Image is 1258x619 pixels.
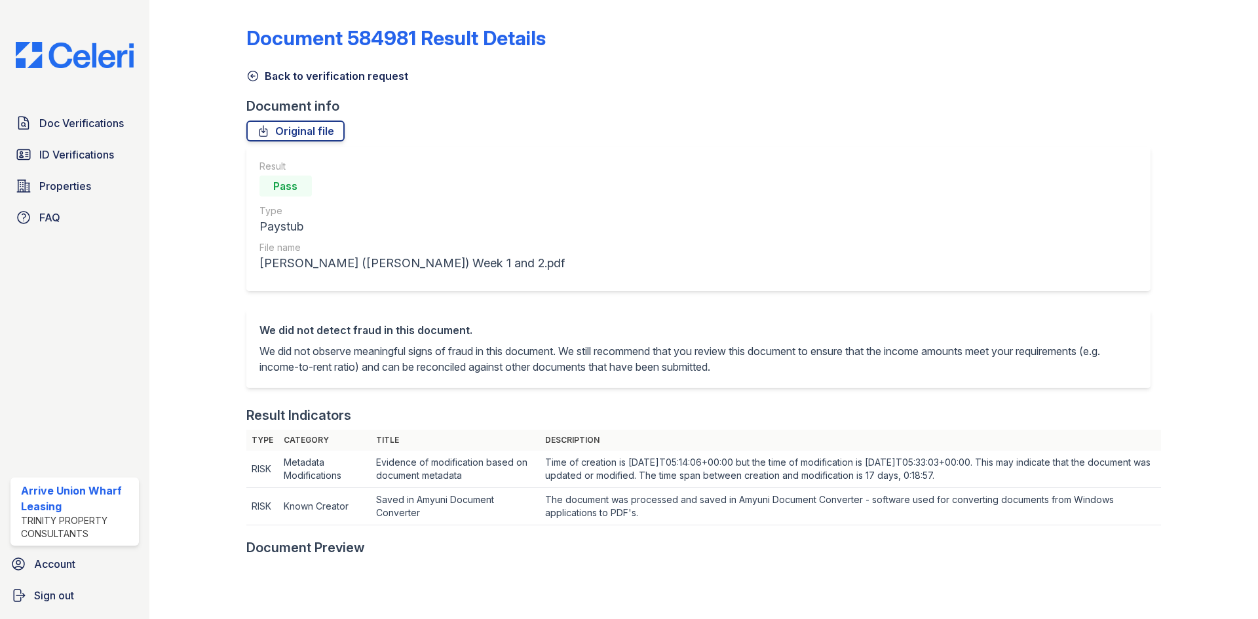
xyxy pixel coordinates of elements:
[10,141,139,168] a: ID Verifications
[10,173,139,199] a: Properties
[371,451,540,488] td: Evidence of modification based on document metadata
[278,488,371,525] td: Known Creator
[5,551,144,577] a: Account
[371,488,540,525] td: Saved in Amyuni Document Converter
[371,430,540,451] th: Title
[246,451,278,488] td: RISK
[540,451,1161,488] td: Time of creation is [DATE]T05:14:06+00:00 but the time of modification is [DATE]T05:33:03+00:00. ...
[259,204,565,217] div: Type
[540,488,1161,525] td: The document was processed and saved in Amyuni Document Converter - software used for converting ...
[34,556,75,572] span: Account
[246,121,345,141] a: Original file
[34,588,74,603] span: Sign out
[5,582,144,609] a: Sign out
[39,210,60,225] span: FAQ
[246,97,1161,115] div: Document info
[278,430,371,451] th: Category
[259,322,1137,338] div: We did not detect fraud in this document.
[278,451,371,488] td: Metadata Modifications
[5,42,144,68] img: CE_Logo_Blue-a8612792a0a2168367f1c8372b55b34899dd931a85d93a1a3d3e32e68fde9ad4.png
[259,343,1137,375] p: We did not observe meaningful signs of fraud in this document. We still recommend that you review...
[246,406,351,424] div: Result Indicators
[246,26,546,50] a: Document 584981 Result Details
[39,178,91,194] span: Properties
[259,160,565,173] div: Result
[246,430,278,451] th: Type
[246,538,365,557] div: Document Preview
[259,254,565,272] div: [PERSON_NAME] ([PERSON_NAME]) Week 1 and 2.pdf
[10,110,139,136] a: Doc Verifications
[39,147,114,162] span: ID Verifications
[21,483,134,514] div: Arrive Union Wharf Leasing
[39,115,124,131] span: Doc Verifications
[259,217,565,236] div: Paystub
[246,68,408,84] a: Back to verification request
[259,241,565,254] div: File name
[10,204,139,231] a: FAQ
[540,430,1161,451] th: Description
[246,488,278,525] td: RISK
[21,514,134,540] div: Trinity Property Consultants
[259,176,312,197] div: Pass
